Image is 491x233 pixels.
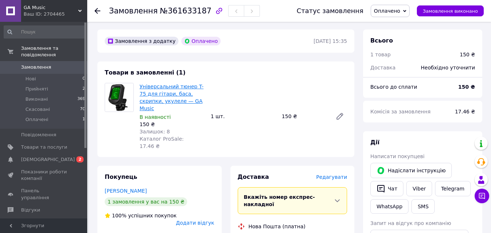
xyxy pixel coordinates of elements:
[176,220,214,226] span: Додати відгук
[105,69,186,76] span: Товари в замовленні (1)
[140,84,204,111] a: Універсальний тюнер T-75 для гітари, баса, скрипки, укулеле — GA Music
[244,194,315,207] span: Вкажіть номер експрес-накладної
[105,173,137,180] span: Покупець
[94,7,100,15] div: Повернутися назад
[21,144,67,150] span: Товари та послуги
[370,109,431,115] span: Комісія за замовлення
[21,64,51,71] span: Замовлення
[247,223,307,230] div: Нова Пошта (платна)
[77,96,85,103] span: 369
[4,25,86,39] input: Пошук
[455,109,475,115] span: 17.46 ₴
[25,116,48,123] span: Оплачені
[406,181,432,196] a: Viber
[80,106,85,113] span: 70
[423,8,478,14] span: Замовлення виконано
[374,8,400,14] span: Оплачено
[316,174,347,180] span: Редагувати
[76,156,84,162] span: 2
[370,153,424,159] span: Написати покупцеві
[370,199,409,214] a: WhatsApp
[370,163,452,178] button: Надіслати інструкцію
[370,37,393,44] span: Всього
[475,189,489,203] button: Чат з покупцем
[112,213,126,218] span: 100%
[140,136,184,149] span: Каталог ProSale: 17.46 ₴
[82,76,85,82] span: 0
[105,212,177,219] div: успішних покупок
[370,65,395,71] span: Доставка
[411,199,435,214] button: SMS
[416,60,479,76] div: Необхідно уточнити
[370,220,451,226] span: Запит на відгук про компанію
[21,132,56,138] span: Повідомлення
[279,111,330,121] div: 150 ₴
[435,181,471,196] a: Telegram
[370,139,379,146] span: Дії
[25,76,36,82] span: Нові
[181,37,221,45] div: Оплачено
[238,173,269,180] span: Доставка
[297,7,363,15] div: Статус замовлення
[208,111,279,121] div: 1 шт.
[458,84,475,90] b: 150 ₴
[370,52,391,57] span: 1 товар
[460,51,475,58] div: 150 ₴
[333,109,347,124] a: Редагувати
[160,7,212,15] span: №361633187
[417,5,484,16] button: Замовлення виконано
[370,181,403,196] button: Чат
[24,11,87,17] div: Ваш ID: 2704465
[25,106,50,113] span: Скасовані
[21,45,87,58] span: Замовлення та повідомлення
[370,84,417,90] span: Всього до сплати
[105,37,178,45] div: Замовлення з додатку
[140,114,171,120] span: В наявності
[105,83,133,112] img: Універсальний тюнер T-75 для гітари, баса, скрипки, укулеле — GA Music
[82,86,85,92] span: 2
[314,38,347,44] time: [DATE] 15:35
[21,169,67,182] span: Показники роботи компанії
[105,188,147,194] a: [PERSON_NAME]
[105,197,187,206] div: 1 замовлення у вас на 150 ₴
[82,116,85,123] span: 1
[21,156,75,163] span: [DEMOGRAPHIC_DATA]
[25,96,48,103] span: Виконані
[21,188,67,201] span: Панель управління
[24,4,78,11] span: GA Music
[140,129,170,134] span: Залишок: 8
[140,121,205,128] div: 150 ₴
[109,7,158,15] span: Замовлення
[21,207,40,213] span: Відгуки
[25,86,48,92] span: Прийняті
